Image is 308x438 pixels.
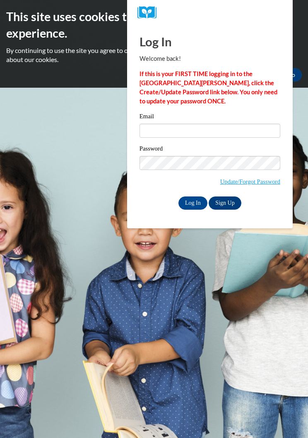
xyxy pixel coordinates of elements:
h1: Log In [140,33,280,50]
p: By continuing to use the site you agree to our use of cookies. Use the ‘More info’ button to read... [6,46,302,64]
strong: If this is your FIRST TIME logging in to the [GEOGRAPHIC_DATA][PERSON_NAME], click the Create/Upd... [140,70,277,105]
p: Welcome back! [140,54,280,63]
a: Update/Forgot Password [220,178,280,185]
img: Logo brand [137,6,162,19]
label: Email [140,113,280,122]
label: Password [140,146,280,154]
input: Log In [178,196,207,210]
h2: This site uses cookies to help improve your learning experience. [6,8,302,42]
a: Sign Up [209,196,241,210]
a: COX Campus [137,6,282,19]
